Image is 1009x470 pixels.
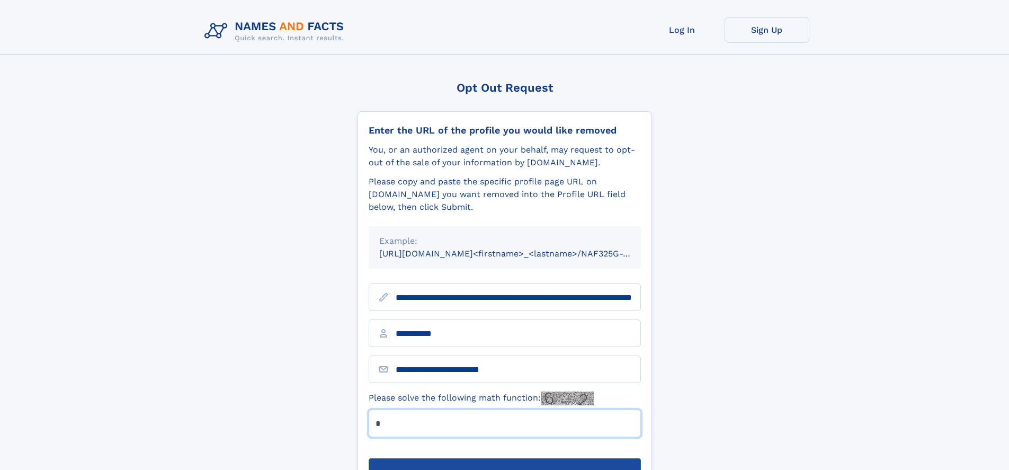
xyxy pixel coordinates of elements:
[379,249,661,259] small: [URL][DOMAIN_NAME]<firstname>_<lastname>/NAF325G-xxxxxxxx
[369,175,641,214] div: Please copy and paste the specific profile page URL on [DOMAIN_NAME] you want removed into the Pr...
[640,17,725,43] a: Log In
[200,17,353,46] img: Logo Names and Facts
[358,81,652,94] div: Opt Out Request
[379,235,630,247] div: Example:
[369,144,641,169] div: You, or an authorized agent on your behalf, may request to opt-out of the sale of your informatio...
[369,392,594,405] label: Please solve the following math function:
[369,125,641,136] div: Enter the URL of the profile you would like removed
[725,17,809,43] a: Sign Up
